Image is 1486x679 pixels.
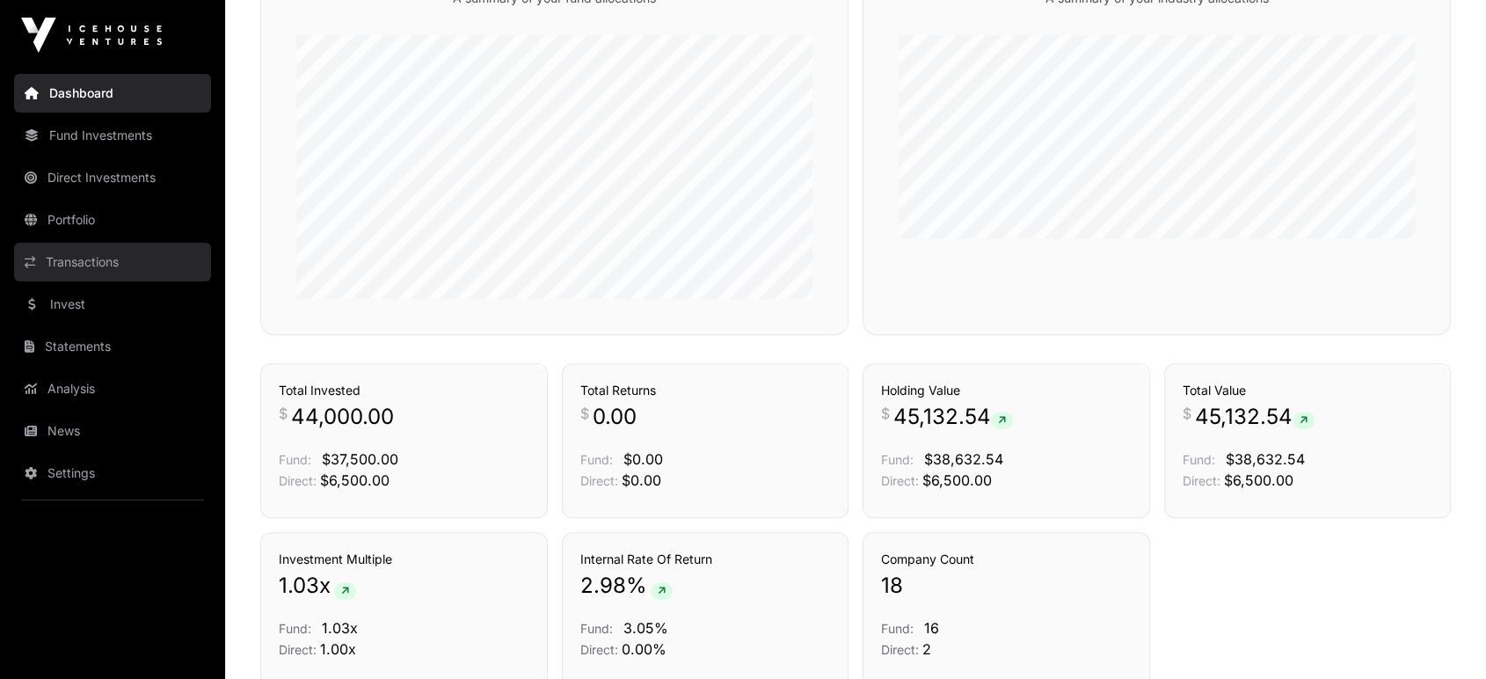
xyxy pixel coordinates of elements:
[924,619,939,637] span: 16
[623,450,663,468] span: $0.00
[319,572,331,600] span: x
[279,621,311,636] span: Fund:
[14,285,211,324] a: Invest
[322,619,358,637] span: 1.03x
[14,327,211,366] a: Statements
[14,158,211,197] a: Direct Investments
[14,74,211,113] a: Dashboard
[279,403,288,424] span: $
[14,369,211,408] a: Analysis
[1195,403,1315,431] span: 45,132.54
[580,551,831,568] h3: Internal Rate Of Return
[580,642,618,657] span: Direct:
[279,642,317,657] span: Direct:
[922,471,992,489] span: $6,500.00
[881,551,1132,568] h3: Company Count
[893,403,1013,431] span: 45,132.54
[322,450,398,468] span: $37,500.00
[14,412,211,450] a: News
[881,473,919,488] span: Direct:
[626,572,647,600] span: %
[279,551,529,568] h3: Investment Multiple
[1226,450,1305,468] span: $38,632.54
[622,640,667,658] span: 0.00%
[1183,403,1191,424] span: $
[21,18,162,53] img: Icehouse Ventures Logo
[279,473,317,488] span: Direct:
[1183,382,1433,399] h3: Total Value
[320,640,356,658] span: 1.00x
[580,572,626,600] span: 2.98
[881,572,903,600] span: 18
[279,572,319,600] span: 1.03
[580,452,613,467] span: Fund:
[279,382,529,399] h3: Total Invested
[881,621,914,636] span: Fund:
[924,450,1003,468] span: $38,632.54
[623,619,668,637] span: 3.05%
[279,452,311,467] span: Fund:
[580,473,618,488] span: Direct:
[1183,452,1215,467] span: Fund:
[922,640,931,658] span: 2
[593,403,637,431] span: 0.00
[14,243,211,281] a: Transactions
[1224,471,1293,489] span: $6,500.00
[14,201,211,239] a: Portfolio
[580,403,589,424] span: $
[580,621,613,636] span: Fund:
[320,471,390,489] span: $6,500.00
[881,403,890,424] span: $
[14,454,211,493] a: Settings
[580,382,831,399] h3: Total Returns
[291,403,394,431] span: 44,000.00
[1183,473,1220,488] span: Direct:
[881,382,1132,399] h3: Holding Value
[881,642,919,657] span: Direct:
[14,116,211,155] a: Fund Investments
[881,452,914,467] span: Fund:
[622,471,661,489] span: $0.00
[1398,595,1486,679] iframe: Chat Widget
